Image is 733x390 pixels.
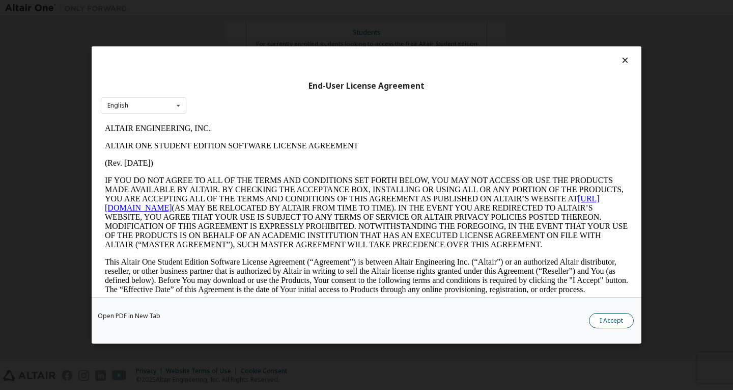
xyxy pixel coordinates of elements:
[4,39,527,48] p: (Rev. [DATE])
[107,102,128,109] div: English
[98,313,160,319] a: Open PDF in New Tab
[4,74,499,92] a: [URL][DOMAIN_NAME]
[101,81,632,91] div: End-User License Agreement
[4,56,527,129] p: IF YOU DO NOT AGREE TO ALL OF THE TERMS AND CONDITIONS SET FORTH BELOW, YOU MAY NOT ACCESS OR USE...
[4,21,527,31] p: ALTAIR ONE STUDENT EDITION SOFTWARE LICENSE AGREEMENT
[589,313,634,328] button: I Accept
[4,4,527,13] p: ALTAIR ENGINEERING, INC.
[4,138,527,174] p: This Altair One Student Edition Software License Agreement (“Agreement”) is between Altair Engine...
